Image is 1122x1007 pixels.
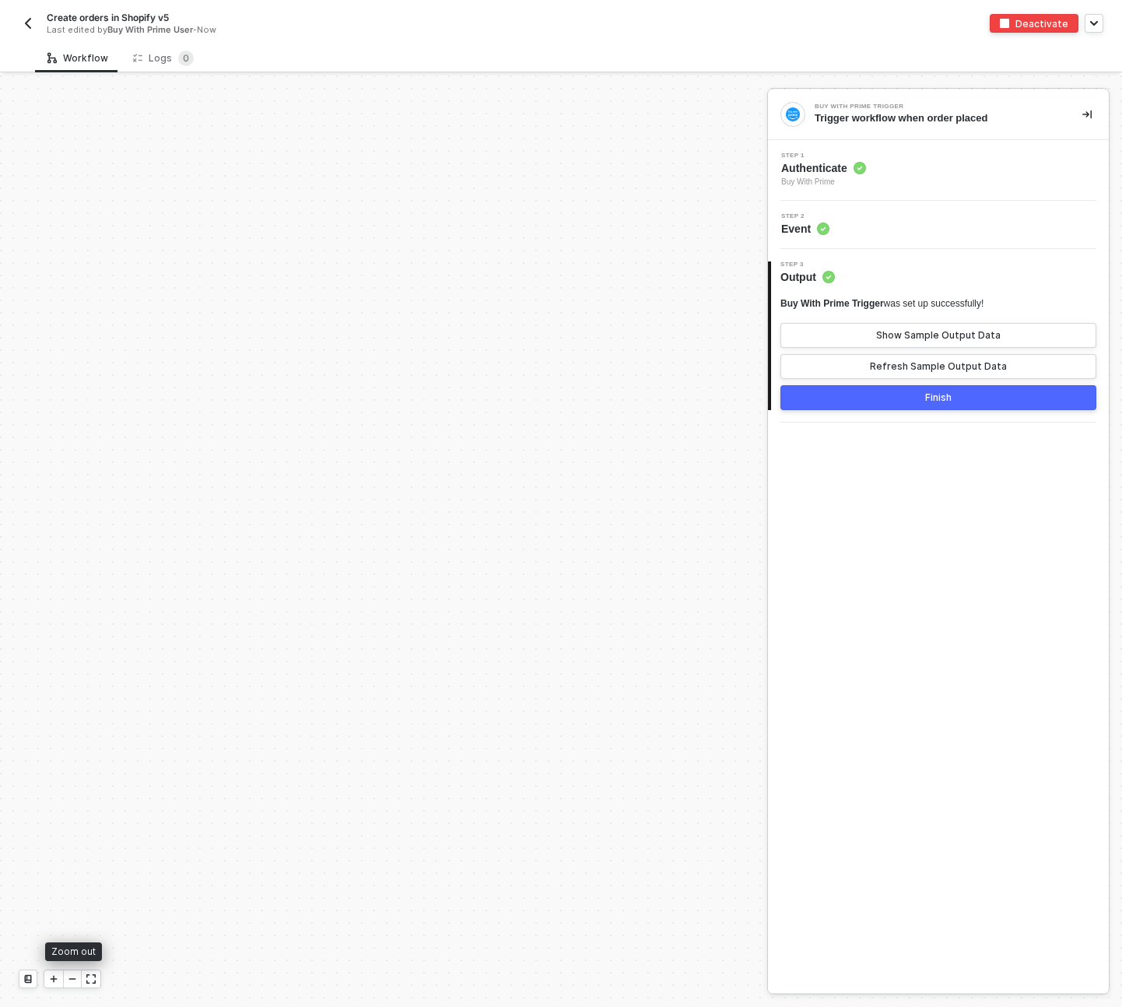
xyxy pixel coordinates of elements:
span: Buy With Prime Trigger [780,298,884,309]
button: Refresh Sample Output Data [780,354,1096,379]
button: Show Sample Output Data [780,323,1096,348]
div: Finish [925,391,952,404]
div: Refresh Sample Output Data [870,360,1007,373]
span: Step 1 [781,153,866,159]
button: Finish [780,385,1096,410]
span: icon-expand [86,974,96,984]
span: Create orders in Shopify v5 [47,11,169,24]
span: Step 2 [781,213,829,219]
div: was set up successfully! [780,297,984,311]
div: Show Sample Output Data [876,329,1001,342]
div: Last edited by - Now [47,24,525,36]
img: deactivate [1000,19,1009,28]
div: Step 3Output Buy With Prime Triggerwas set up successfully!Show Sample Output DataRefresh Sample ... [768,261,1109,410]
div: Workflow [47,52,108,65]
span: icon-collapse-right [1082,110,1092,119]
span: Event [781,221,829,237]
span: icon-minus [68,974,77,984]
sup: 0 [178,51,194,66]
span: Buy With Prime User [107,24,193,35]
div: Deactivate [1015,17,1068,30]
span: Step 3 [780,261,835,268]
div: Zoom out [45,942,102,961]
span: Buy With Prime [781,176,866,188]
div: Step 1Authenticate Buy With Prime [768,153,1109,188]
img: integration-icon [786,107,800,121]
div: Logs [133,51,194,66]
img: back [22,17,34,30]
button: back [19,14,37,33]
span: icon-play [49,974,58,984]
span: Authenticate [781,160,866,176]
div: Buy With Prime Trigger [815,104,1048,110]
div: Trigger workflow when order placed [815,111,1057,125]
span: Output [780,269,835,285]
button: deactivateDeactivate [990,14,1078,33]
